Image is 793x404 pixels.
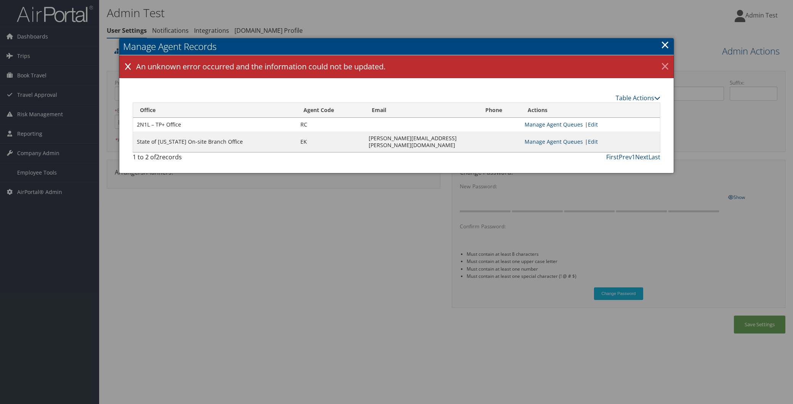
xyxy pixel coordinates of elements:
[297,118,365,131] td: RC
[658,59,672,74] a: ×
[606,153,619,161] a: First
[521,131,660,152] td: |
[297,103,365,118] th: Agent Code: activate to sort column ascending
[521,118,660,131] td: |
[619,153,632,161] a: Prev
[649,153,660,161] a: Last
[588,138,598,145] a: Edit
[588,121,598,128] a: Edit
[119,38,674,55] h2: Manage Agent Records
[632,153,635,161] a: 1
[133,103,297,118] th: Office: activate to sort column ascending
[525,138,583,145] a: Manage Agent Queues
[525,121,583,128] a: Manage Agent Queues
[156,153,159,161] span: 2
[521,103,660,118] th: Actions
[297,131,365,152] td: EK
[133,131,297,152] td: State of [US_STATE] On-site Branch Office
[635,153,649,161] a: Next
[365,131,478,152] td: [PERSON_NAME][EMAIL_ADDRESS][PERSON_NAME][DOMAIN_NAME]
[661,37,669,52] a: Close
[133,152,256,165] div: 1 to 2 of records
[119,55,674,78] div: An unknown error occurred and the information could not be updated.
[365,103,478,118] th: Email: activate to sort column ascending
[616,94,660,102] a: Table Actions
[133,118,297,131] td: 2N1L – TP+ Office
[478,103,521,118] th: Phone: activate to sort column ascending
